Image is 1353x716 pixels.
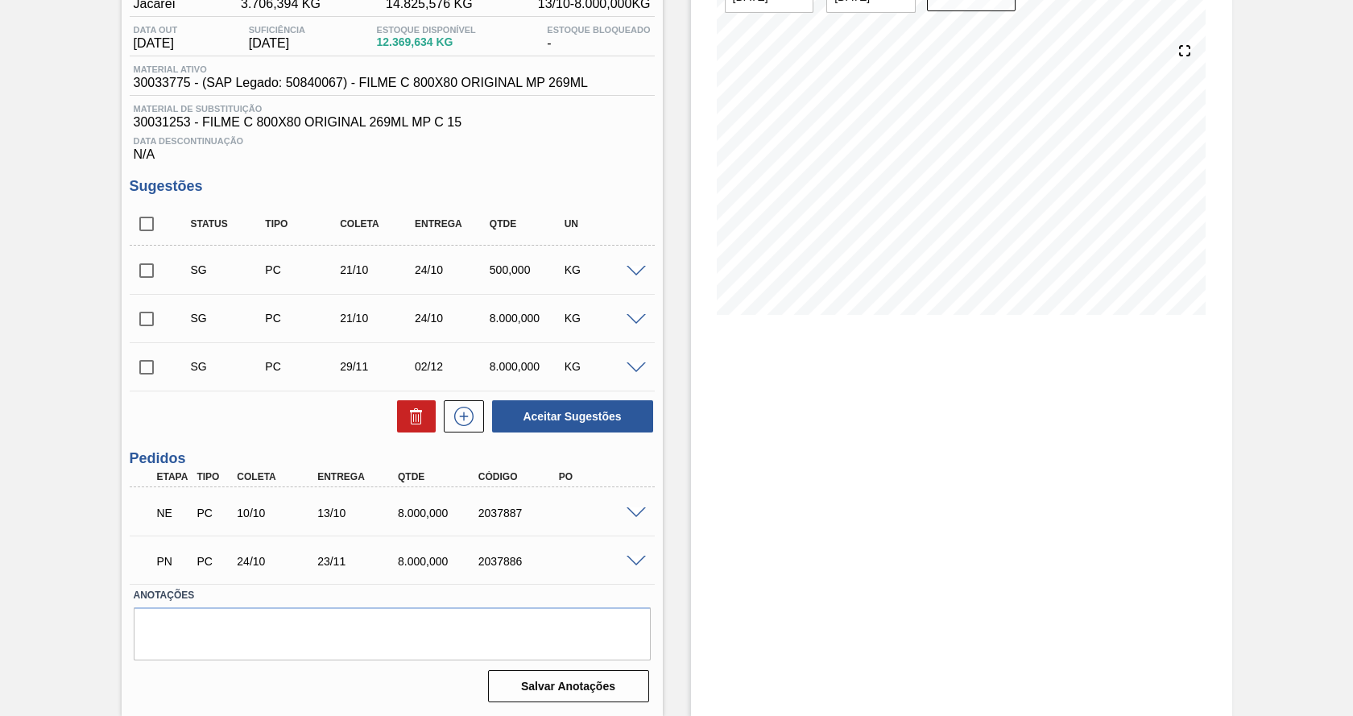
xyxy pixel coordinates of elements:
[134,76,588,90] span: 30033775 - (SAP Legado: 50840067) - FILME C 800X80 ORIGINAL MP 269ML
[233,555,322,568] div: 24/10/2025
[249,25,305,35] span: Suficiência
[377,25,476,35] span: Estoque Disponível
[153,495,194,531] div: Pedido em Negociação Emergencial
[486,218,568,230] div: Qtde
[377,36,476,48] span: 12.369,634 KG
[187,312,269,325] div: Sugestão Criada
[192,555,234,568] div: Pedido de Compra
[486,312,568,325] div: 8.000,000
[187,263,269,276] div: Sugestão Criada
[411,360,493,373] div: 02/12/2025
[157,507,190,519] p: NE
[492,400,653,432] button: Aceitar Sugestões
[134,64,588,74] span: Material ativo
[474,507,564,519] div: 2037887
[130,130,655,162] div: N/A
[187,218,269,230] div: Status
[411,263,493,276] div: 24/10/2025
[134,104,651,114] span: Material de Substituição
[130,178,655,195] h3: Sugestões
[336,218,418,230] div: Coleta
[313,471,403,482] div: Entrega
[192,507,234,519] div: Pedido de Compra
[336,263,418,276] div: 21/10/2025
[474,471,564,482] div: Código
[394,471,483,482] div: Qtde
[249,36,305,51] span: [DATE]
[157,555,190,568] p: PN
[336,312,418,325] div: 21/10/2025
[313,507,403,519] div: 13/10/2025
[394,555,483,568] div: 8.000,000
[411,312,493,325] div: 24/10/2025
[192,471,234,482] div: Tipo
[313,555,403,568] div: 23/11/2025
[233,471,322,482] div: Coleta
[261,360,343,373] div: Pedido de Compra
[233,507,322,519] div: 10/10/2025
[484,399,655,434] div: Aceitar Sugestões
[153,544,194,579] div: Pedido em Negociação
[555,471,644,482] div: PO
[134,36,178,51] span: [DATE]
[134,136,651,146] span: Data Descontinuação
[561,312,643,325] div: KG
[187,360,269,373] div: Sugestão Criada
[474,555,564,568] div: 2037886
[486,263,568,276] div: 500,000
[561,263,643,276] div: KG
[436,400,484,432] div: Nova sugestão
[261,263,343,276] div: Pedido de Compra
[389,400,436,432] div: Excluir Sugestões
[547,25,650,35] span: Estoque Bloqueado
[486,360,568,373] div: 8.000,000
[134,25,178,35] span: Data out
[336,360,418,373] div: 29/11/2025
[488,670,649,702] button: Salvar Anotações
[134,115,651,130] span: 30031253 - FILME C 800X80 ORIGINAL 269ML MP C 15
[394,507,483,519] div: 8.000,000
[411,218,493,230] div: Entrega
[543,25,654,51] div: -
[153,471,194,482] div: Etapa
[134,584,651,607] label: Anotações
[561,360,643,373] div: KG
[561,218,643,230] div: UN
[261,218,343,230] div: Tipo
[261,312,343,325] div: Pedido de Compra
[130,450,655,467] h3: Pedidos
